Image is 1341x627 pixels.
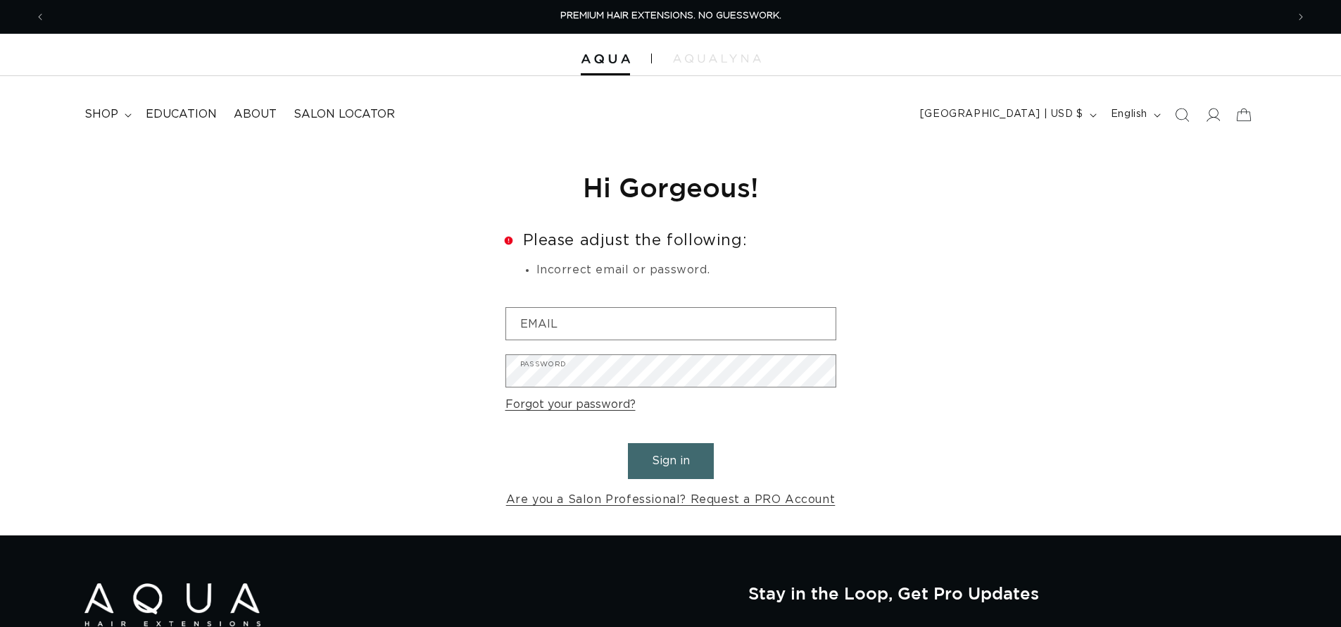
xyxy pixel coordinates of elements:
img: Aqua Hair Extensions [581,54,630,64]
summary: shop [76,99,137,130]
h2: Please adjust the following: [505,232,836,248]
button: [GEOGRAPHIC_DATA] | USD $ [912,101,1102,128]
span: shop [84,107,118,122]
a: Are you a Salon Professional? Request a PRO Account [506,490,836,510]
span: About [234,107,277,122]
img: Aqua Hair Extensions [84,583,260,626]
li: Incorrect email or password. [536,261,836,280]
span: PREMIUM HAIR EXTENSIONS. NO GUESSWORK. [560,11,781,20]
button: Sign in [628,443,714,479]
button: Previous announcement [25,4,56,30]
button: Next announcement [1285,4,1316,30]
img: aqualyna.com [673,54,761,63]
a: Salon Locator [285,99,403,130]
input: Email [506,308,836,340]
h2: Stay in the Loop, Get Pro Updates [748,583,1257,603]
h1: Hi Gorgeous! [505,170,836,204]
span: Education [146,107,217,122]
a: Forgot your password? [505,395,636,415]
a: About [225,99,285,130]
summary: Search [1166,99,1197,130]
button: English [1102,101,1166,128]
span: Salon Locator [294,107,395,122]
a: Education [137,99,225,130]
span: [GEOGRAPHIC_DATA] | USD $ [920,107,1083,122]
span: English [1111,107,1147,122]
